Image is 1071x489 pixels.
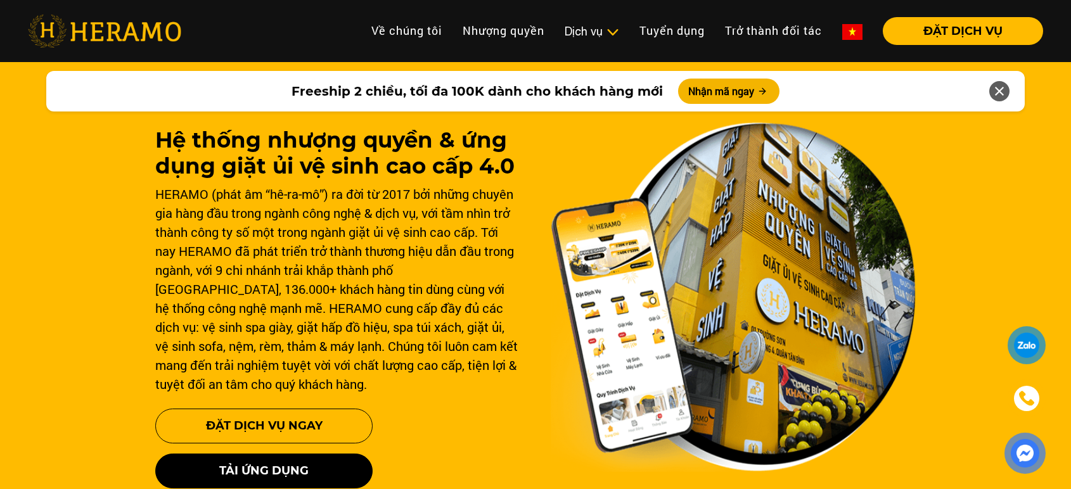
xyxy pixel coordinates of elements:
[842,24,863,40] img: vn-flag.png
[1020,391,1034,405] img: phone-icon
[155,409,373,443] button: Đặt Dịch Vụ Ngay
[452,17,555,44] a: Nhượng quyền
[155,454,373,488] button: Tải ứng dụng
[361,17,452,44] a: Về chúng tôi
[629,17,715,44] a: Tuyển dụng
[883,17,1043,45] button: ĐẶT DỊCH VỤ
[565,23,619,40] div: Dịch vụ
[715,17,832,44] a: Trở thành đối tác
[606,26,619,39] img: subToggleIcon
[551,122,916,472] img: banner
[292,82,663,101] span: Freeship 2 chiều, tối đa 100K dành cho khách hàng mới
[155,184,520,393] div: HERAMO (phát âm “hê-ra-mô”) ra đời từ 2017 bởi những chuyên gia hàng đầu trong ngành công nghệ & ...
[1009,381,1044,416] a: phone-icon
[873,25,1043,37] a: ĐẶT DỊCH VỤ
[155,127,520,179] h1: Hệ thống nhượng quyền & ứng dụng giặt ủi vệ sinh cao cấp 4.0
[678,79,779,104] button: Nhận mã ngay
[28,15,181,48] img: heramo-logo.png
